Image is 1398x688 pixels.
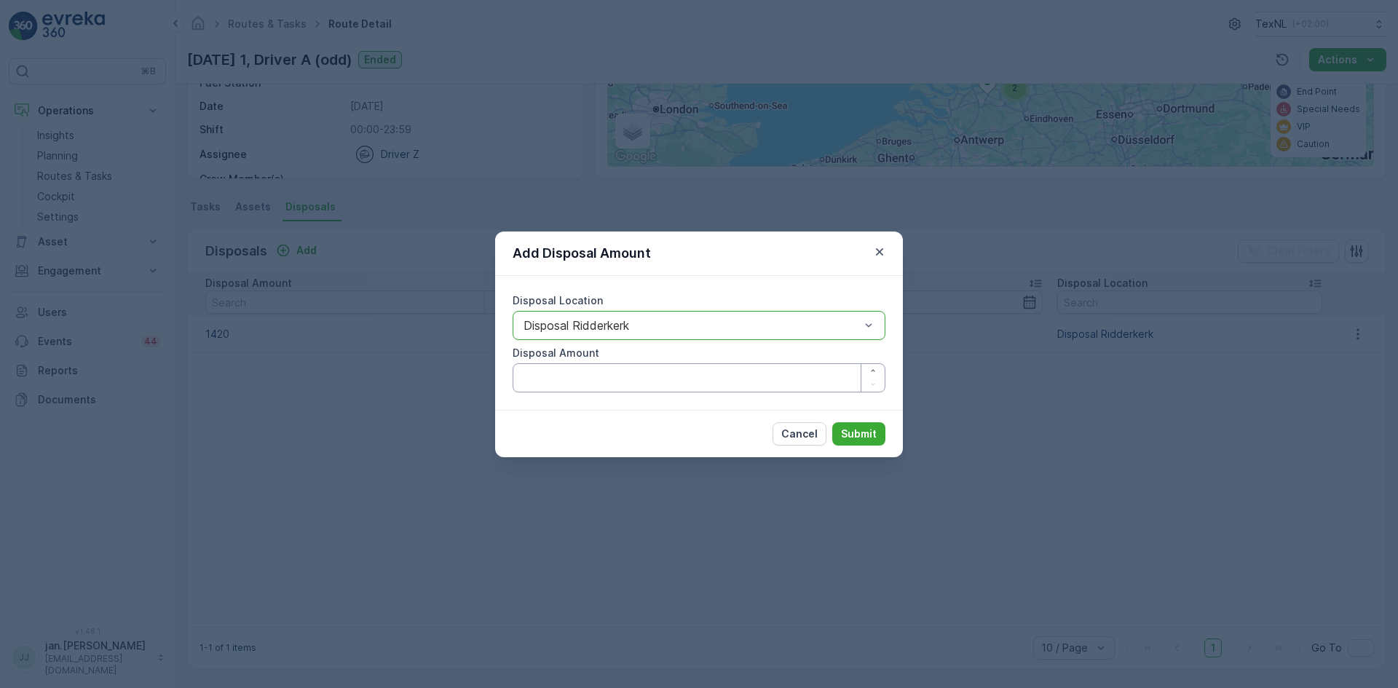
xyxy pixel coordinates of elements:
label: Disposal Location [513,294,603,307]
p: Add Disposal Amount [513,243,651,264]
button: Submit [832,422,885,446]
label: Disposal Amount [513,347,599,359]
button: Cancel [773,422,826,446]
p: Cancel [781,427,818,441]
p: Submit [841,427,877,441]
